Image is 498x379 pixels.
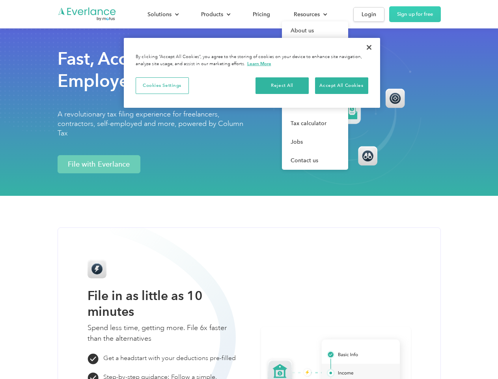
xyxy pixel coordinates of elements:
[315,77,368,94] button: Accept All Cookies
[282,114,348,133] a: Tax calculator
[140,8,185,21] div: Solutions
[201,9,223,19] div: Products
[58,109,244,138] p: A revolutionary tax filing experience for freelancers, contractors, self-employed and more, power...
[136,54,368,68] div: By clicking “Accept All Cookies”, you agree to the storing of cookies on your device to enhance s...
[247,61,271,66] a: More information about your privacy, opens in a new tab
[58,48,244,92] h1: Fast, Accurate Self-Employed Tax Filing
[286,8,334,21] div: Resources
[253,9,270,19] div: Pricing
[124,38,380,108] div: Cookie banner
[136,77,189,94] button: Cookies Settings
[124,38,380,108] div: Privacy
[389,6,441,22] a: Sign up for free
[58,7,117,22] a: Go to homepage
[294,9,320,19] div: Resources
[282,133,348,151] a: Jobs
[245,8,278,21] a: Pricing
[282,21,348,40] a: About us
[362,9,376,19] div: Login
[282,151,348,170] a: Contact us
[88,288,237,319] h2: File in as little as 10 minutes
[103,353,236,363] p: Get a headstart with your deductions pre-filled
[353,7,384,22] a: Login
[256,77,309,94] button: Reject All
[147,9,172,19] div: Solutions
[88,323,237,344] p: Spend less time, getting more. File 6x faster than the alternatives
[360,39,378,56] button: Close
[282,21,348,170] nav: Resources
[193,8,237,21] div: Products
[58,155,140,173] a: File with Everlance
